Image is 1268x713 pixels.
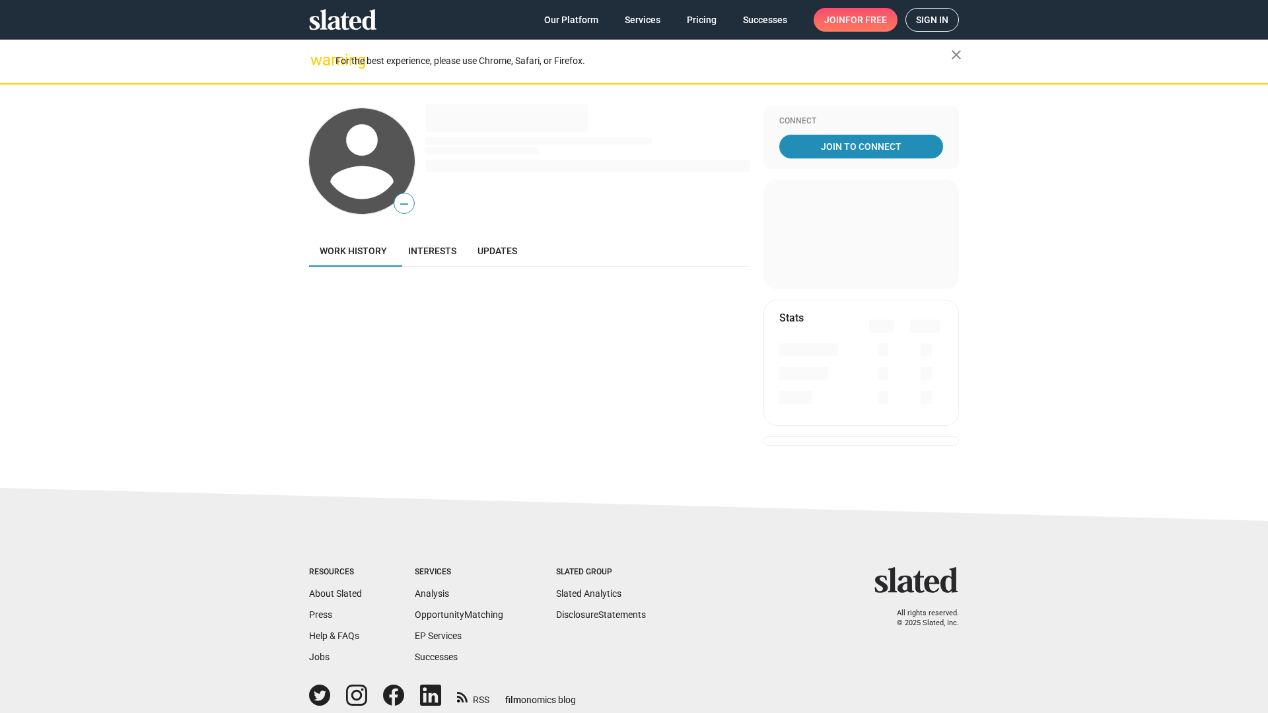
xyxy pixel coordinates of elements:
a: Analysis [415,588,449,599]
a: Joinfor free [814,8,898,32]
a: Jobs [309,652,330,662]
span: Services [625,8,660,32]
span: Sign in [916,9,948,31]
a: Work history [309,235,398,267]
span: Interests [408,246,456,256]
a: DisclosureStatements [556,609,646,620]
a: EP Services [415,630,462,641]
div: Services [415,567,503,578]
a: Successes [415,652,458,662]
span: Our Platform [544,8,598,32]
a: Sign in [905,8,959,32]
span: Pricing [687,8,717,32]
span: for free [845,8,887,32]
a: Pricing [676,8,727,32]
div: Connect [779,116,943,127]
a: Slated Analytics [556,588,621,599]
span: Join To Connect [782,135,940,158]
p: All rights reserved. © 2025 Slated, Inc. [883,609,959,628]
div: For the best experience, please use Chrome, Safari, or Firefox. [335,52,951,70]
div: Resources [309,567,362,578]
a: Press [309,609,332,620]
span: Join [824,8,887,32]
mat-icon: warning [310,52,326,68]
a: Successes [732,8,798,32]
a: Services [614,8,671,32]
a: Our Platform [534,8,609,32]
a: OpportunityMatching [415,609,503,620]
mat-icon: close [948,47,964,63]
span: Successes [743,8,787,32]
a: RSS [457,686,489,706]
a: Updates [467,235,528,267]
a: Join To Connect [779,135,943,158]
a: Interests [398,235,467,267]
a: About Slated [309,588,362,599]
a: filmonomics blog [505,683,576,706]
span: — [394,195,414,213]
span: film [505,695,521,705]
div: Slated Group [556,567,646,578]
mat-card-title: Stats [779,311,804,325]
span: Work history [320,246,387,256]
span: Updates [477,246,517,256]
a: Help & FAQs [309,630,359,641]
